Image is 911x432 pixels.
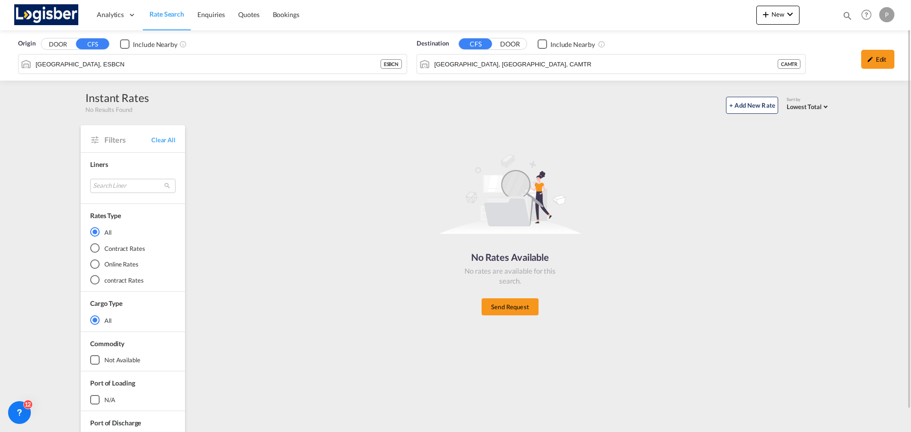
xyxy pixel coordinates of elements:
[97,10,124,19] span: Analytics
[463,250,558,264] div: No Rates Available
[90,395,176,404] md-checkbox: N/A
[760,10,796,18] span: New
[14,4,78,26] img: d7a75e507efd11eebffa5922d020a472.png
[104,135,151,145] span: Filters
[463,266,558,286] div: No rates are available for this search.
[36,57,381,71] input: Search by Port
[90,419,141,427] span: Port of Discharge
[90,299,122,308] div: Cargo Type
[90,259,176,269] md-radio-button: Online Rates
[104,395,115,404] div: N/A
[381,59,402,69] div: ESBCN
[867,56,874,63] md-icon: icon-pencil
[149,10,184,18] span: Rate Search
[842,10,853,21] md-icon: icon-magnify
[778,59,801,69] div: CAMTR
[90,227,176,237] md-radio-button: All
[858,7,874,23] span: Help
[439,154,581,234] img: norateimg.svg
[760,9,772,20] md-icon: icon-plus 400-fg
[598,40,605,48] md-icon: Unchecked: Ignores neighbouring ports when fetching rates.Checked : Includes neighbouring ports w...
[861,50,894,69] div: icon-pencilEdit
[179,40,187,48] md-icon: Unchecked: Ignores neighbouring ports when fetching rates.Checked : Includes neighbouring ports w...
[493,39,527,50] button: DOOR
[90,211,121,221] div: Rates Type
[726,97,778,114] button: + Add New Rate
[120,39,177,49] md-checkbox: Checkbox No Ink
[434,57,778,71] input: Search by Port
[273,10,299,18] span: Bookings
[879,7,894,22] div: P
[787,97,830,103] div: Sort by
[550,40,595,49] div: Include Nearby
[459,38,492,49] button: CFS
[784,9,796,20] md-icon: icon-chevron-down
[197,10,225,18] span: Enquiries
[417,55,805,74] md-input-container: Montreal, QC, CAMTR
[238,10,259,18] span: Quotes
[787,101,830,111] md-select: Select: Lowest Total
[90,379,135,387] span: Port of Loading
[787,103,822,110] span: Lowest Total
[90,276,176,285] md-radio-button: contract Rates
[90,243,176,253] md-radio-button: Contract Rates
[90,160,108,168] span: Liners
[151,136,176,144] span: Clear All
[133,40,177,49] div: Include Nearby
[417,39,449,48] span: Destination
[18,39,35,48] span: Origin
[538,39,595,49] md-checkbox: Checkbox No Ink
[85,105,132,114] span: No Results Found
[858,7,879,24] div: Help
[41,39,74,50] button: DOOR
[104,356,140,364] div: not available
[756,6,799,25] button: icon-plus 400-fgNewicon-chevron-down
[19,55,407,74] md-input-container: Barcelona, ESBCN
[90,315,176,325] md-radio-button: All
[482,298,539,315] button: Send Request
[90,340,124,348] span: Commodity
[842,10,853,25] div: icon-magnify
[85,90,149,105] div: Instant Rates
[76,38,109,49] button: CFS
